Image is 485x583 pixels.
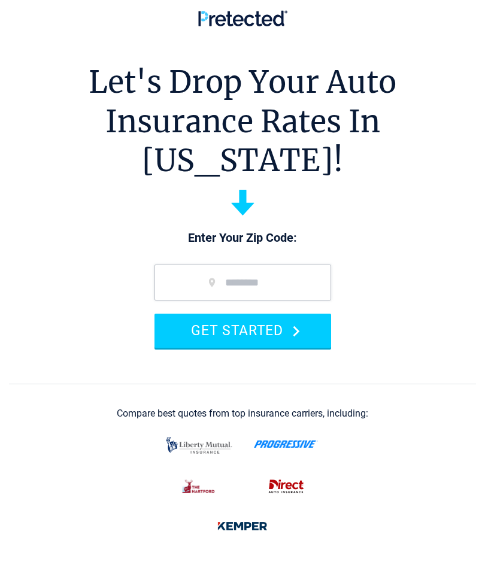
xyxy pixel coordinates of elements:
[262,474,310,499] img: direct
[211,514,274,539] img: kemper
[254,440,318,448] img: progressive
[198,10,287,26] img: Pretected Logo
[9,63,476,181] h1: Let's Drop Your Auto Insurance Rates In [US_STATE]!
[175,474,223,499] img: thehartford
[117,408,368,419] div: Compare best quotes from top insurance carriers, including:
[154,265,331,300] input: zip code
[143,230,343,247] p: Enter Your Zip Code:
[163,431,235,460] img: liberty
[154,314,331,348] button: GET STARTED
